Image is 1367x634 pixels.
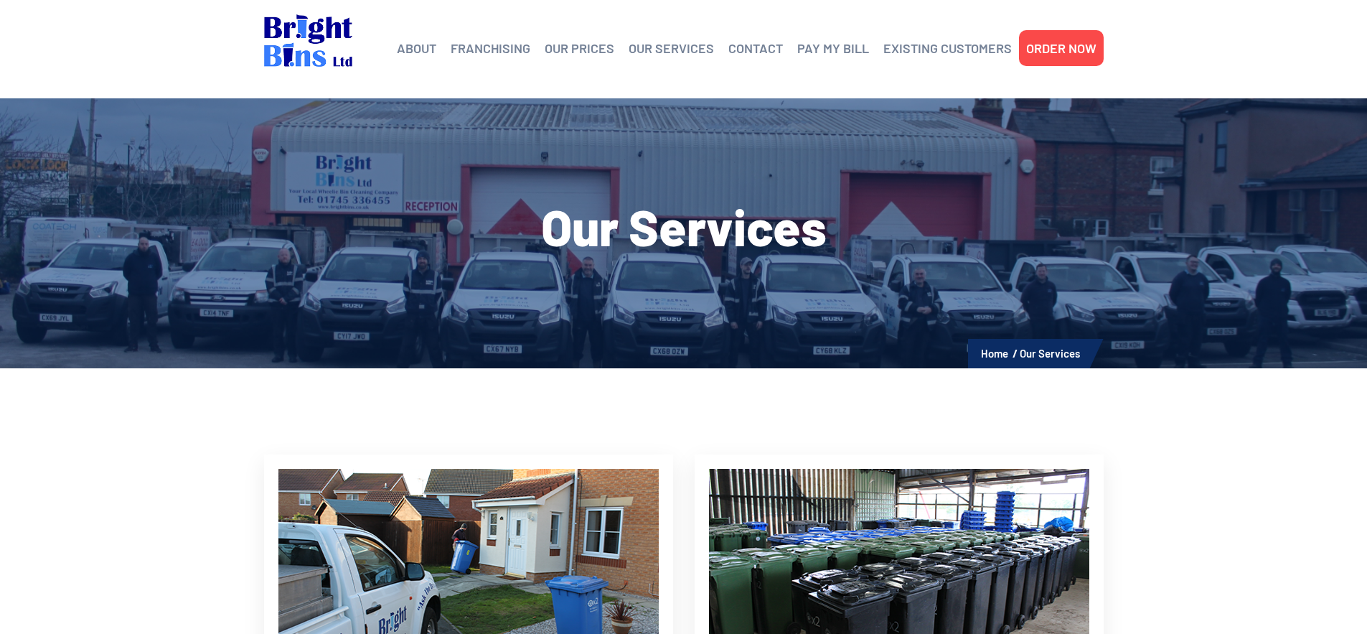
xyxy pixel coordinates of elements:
[629,37,714,59] a: OUR SERVICES
[451,37,530,59] a: FRANCHISING
[545,37,614,59] a: OUR PRICES
[883,37,1012,59] a: EXISTING CUSTOMERS
[397,37,436,59] a: ABOUT
[981,347,1008,360] a: Home
[264,201,1104,251] h1: Our Services
[728,37,783,59] a: CONTACT
[1020,344,1080,363] li: Our Services
[797,37,869,59] a: PAY MY BILL
[1026,37,1096,59] a: ORDER NOW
